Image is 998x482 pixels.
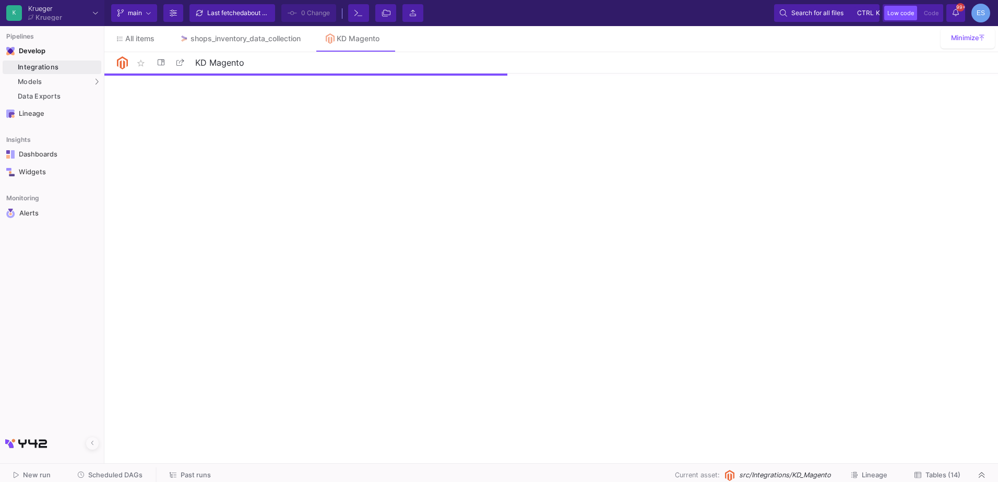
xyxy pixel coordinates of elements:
[946,4,965,22] button: 99+
[180,34,188,43] img: Tab icon
[23,471,51,479] span: New run
[6,150,15,159] img: Navigation icon
[181,471,211,479] span: Past runs
[884,6,917,20] button: Low code
[857,7,874,19] span: ctrl
[19,110,87,118] div: Lineage
[326,33,335,44] img: Tab icon
[3,204,101,222] a: Navigation iconAlerts
[128,5,142,21] span: main
[19,47,34,55] div: Develop
[19,150,87,159] div: Dashboards
[924,9,938,17] span: Code
[3,61,101,74] a: Integrations
[88,471,142,479] span: Scheduled DAGs
[35,14,62,21] div: Krueger
[6,168,15,176] img: Navigation icon
[675,470,720,480] span: Current asset:
[925,471,960,479] span: Tables (14)
[189,4,275,22] button: Last fetchedabout 20 hours ago
[854,7,874,19] button: ctrlk
[191,34,301,43] div: shops_inventory_data_collection
[6,47,15,55] img: Navigation icon
[956,3,965,11] span: 99+
[724,470,735,481] img: Magento via MySQL Amazon RDS
[18,63,99,71] div: Integrations
[3,105,101,122] a: Navigation iconLineage
[6,209,15,218] img: Navigation icon
[111,4,157,22] button: main
[3,90,101,103] a: Data Exports
[739,470,831,480] span: src/Integrations/KD_Magento
[862,471,887,479] span: Lineage
[18,78,42,86] span: Models
[791,5,843,21] span: Search for all files
[876,7,880,19] span: k
[6,5,22,21] div: K
[971,4,990,22] div: ES
[774,4,880,22] button: Search for all filesctrlk
[337,34,379,43] div: KD Magento
[207,5,270,21] div: Last fetched
[19,209,87,218] div: Alerts
[125,34,155,43] span: All items
[921,6,942,20] button: Code
[3,164,101,180] a: Navigation iconWidgets
[3,43,101,59] mat-expansion-panel-header: Navigation iconDevelop
[968,4,990,22] button: ES
[6,110,15,118] img: Navigation icon
[887,9,914,17] span: Low code
[244,9,300,17] span: about 20 hours ago
[135,57,147,69] mat-icon: star_border
[3,146,101,163] a: Navigation iconDashboards
[117,56,128,69] img: Logo
[18,92,99,101] div: Data Exports
[19,168,87,176] div: Widgets
[28,5,62,12] div: Krueger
